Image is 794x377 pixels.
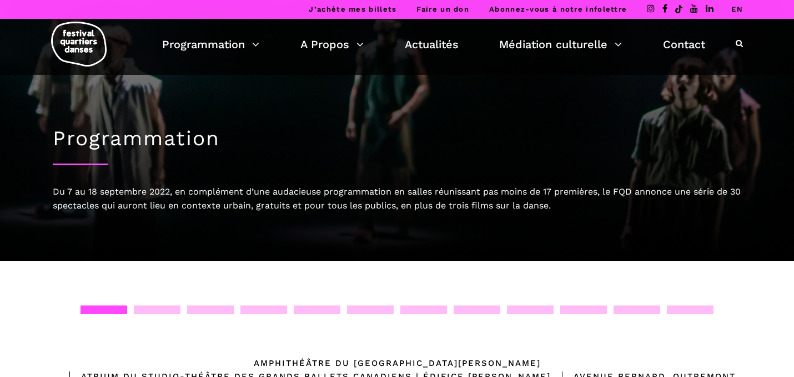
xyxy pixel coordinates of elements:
a: Contact [663,35,705,54]
a: Faire un don [416,5,469,13]
a: Abonnez-vous à notre infolettre [489,5,627,13]
a: Programmation [162,35,259,54]
a: Actualités [405,35,459,54]
a: A Propos [300,35,364,54]
div: Amphithéâtre du [GEOGRAPHIC_DATA][PERSON_NAME] [254,356,541,370]
a: Médiation culturelle [499,35,622,54]
div: Du 7 au 18 septembre 2022, en complément d’une audacieuse programmation en salles réunissant pas ... [53,185,741,213]
a: EN [731,5,743,13]
h1: Programmation [53,126,741,151]
a: J’achète mes billets [309,5,396,13]
img: logo-fqd-med [51,22,107,67]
